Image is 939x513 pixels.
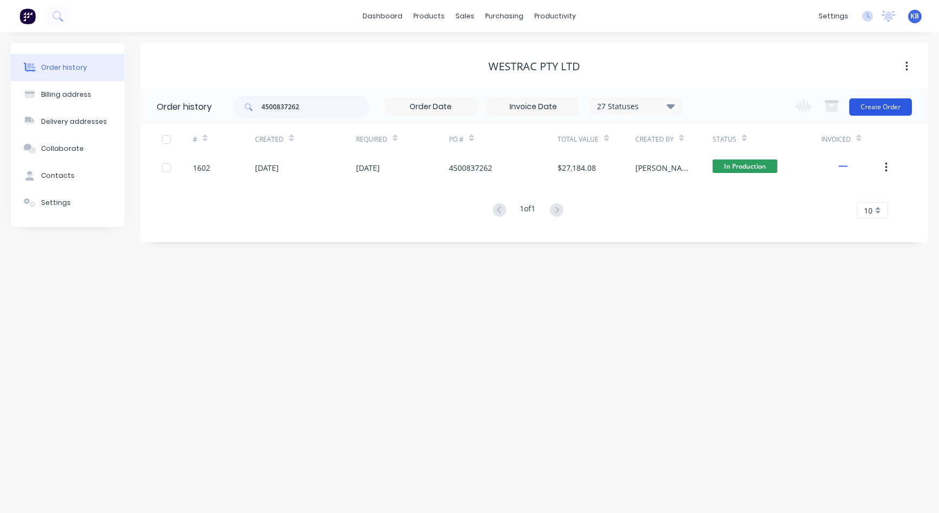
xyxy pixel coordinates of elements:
[193,124,255,154] div: #
[255,162,279,174] div: [DATE]
[558,124,635,154] div: Total Value
[520,203,536,218] div: 1 of 1
[255,135,284,144] div: Created
[821,124,883,154] div: Invoiced
[11,189,124,216] button: Settings
[635,135,674,144] div: Created By
[193,135,197,144] div: #
[529,8,582,24] div: productivity
[488,99,579,115] input: Invoice Date
[480,8,529,24] div: purchasing
[713,124,821,154] div: Status
[449,162,492,174] div: 4500837262
[558,162,596,174] div: $27,184.08
[19,8,36,24] img: Factory
[356,124,449,154] div: Required
[591,101,681,112] div: 27 Statuses
[821,135,851,144] div: Invoiced
[488,60,580,73] div: WesTrac Pty Ltd
[635,162,692,174] div: [PERSON_NAME]
[408,8,451,24] div: products
[41,171,75,181] div: Contacts
[41,198,71,208] div: Settings
[11,108,124,135] button: Delivery addresses
[558,135,599,144] div: Total Value
[713,135,736,144] div: Status
[813,8,854,24] div: settings
[911,11,920,21] span: KB
[193,162,210,174] div: 1602
[255,124,356,154] div: Created
[358,8,408,24] a: dashboard
[356,162,380,174] div: [DATE]
[11,54,124,81] button: Order history
[864,205,873,216] span: 10
[849,98,912,116] button: Create Order
[449,124,558,154] div: PO #
[713,159,777,173] span: In Production
[11,135,124,162] button: Collaborate
[157,101,212,114] div: Order history
[41,117,107,126] div: Delivery addresses
[261,96,368,118] input: Search...
[41,63,87,72] div: Order history
[11,162,124,189] button: Contacts
[356,135,387,144] div: Required
[385,99,476,115] input: Order Date
[449,135,464,144] div: PO #
[635,124,713,154] div: Created By
[11,81,124,108] button: Billing address
[41,90,91,99] div: Billing address
[451,8,480,24] div: sales
[41,144,84,154] div: Collaborate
